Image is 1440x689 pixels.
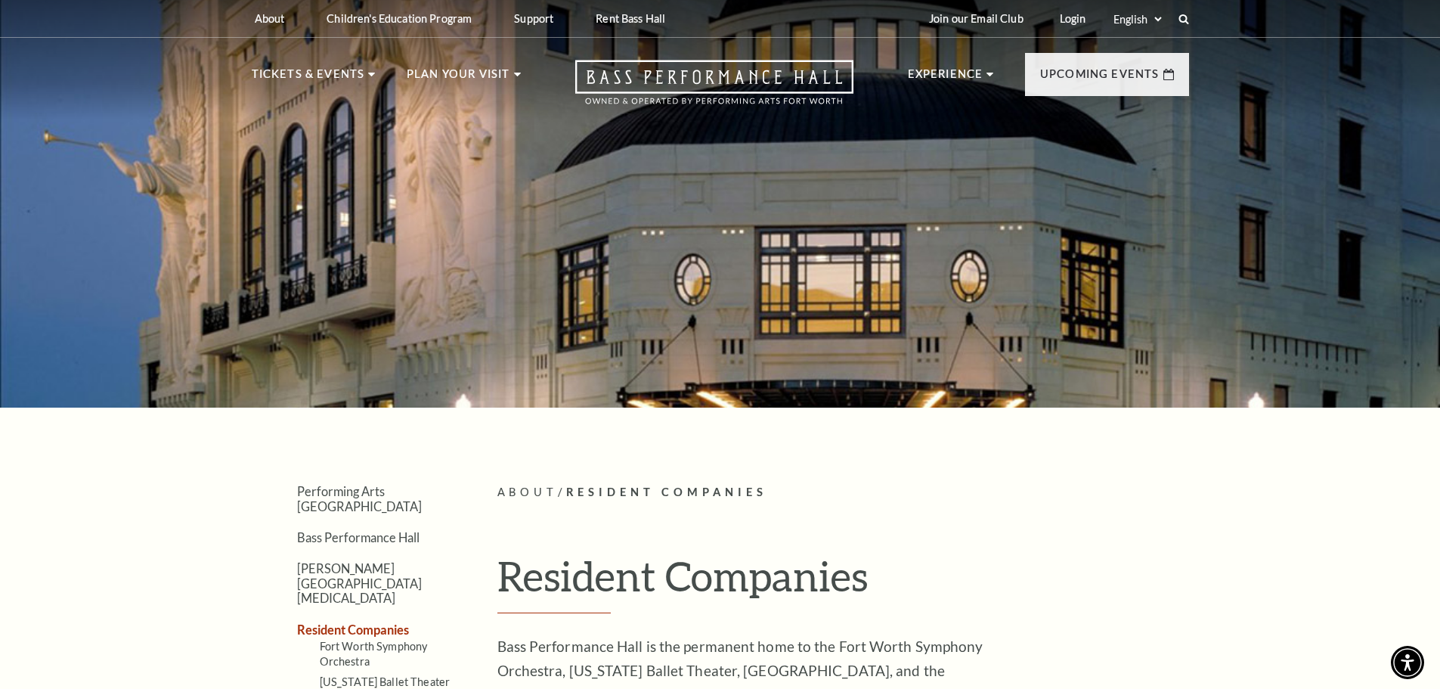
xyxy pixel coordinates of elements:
select: Select: [1110,12,1164,26]
a: Bass Performance Hall [297,530,420,545]
a: Open this option [521,60,908,119]
a: Performing Arts [GEOGRAPHIC_DATA] [297,484,422,513]
p: About [255,12,285,25]
p: Children's Education Program [327,12,472,25]
span: About [497,486,558,498]
p: Rent Bass Hall [596,12,665,25]
p: Experience [908,65,983,92]
p: Tickets & Events [252,65,365,92]
p: Plan Your Visit [407,65,510,92]
a: Resident Companies [297,622,409,637]
p: Support [514,12,553,25]
h1: Resident Companies [497,551,1189,613]
div: Accessibility Menu [1391,646,1424,679]
p: Upcoming Events [1040,65,1160,92]
a: [PERSON_NAME][GEOGRAPHIC_DATA][MEDICAL_DATA] [297,561,422,605]
p: / [497,483,1189,502]
a: [US_STATE] Ballet Theater [320,675,451,688]
span: Resident Companies [566,486,768,498]
a: Fort Worth Symphony Orchestra [320,640,428,668]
